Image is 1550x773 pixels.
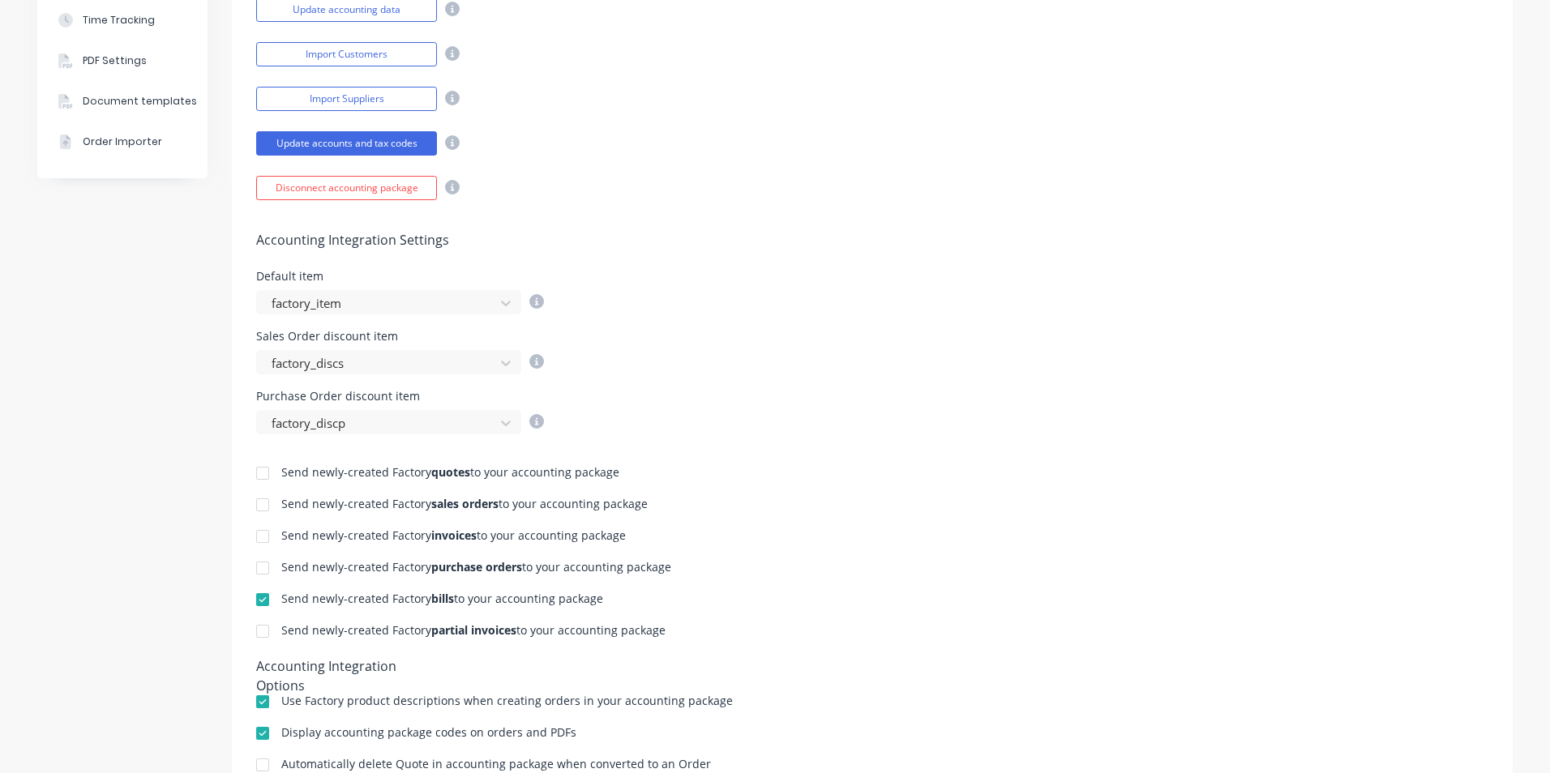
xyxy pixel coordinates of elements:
div: Use Factory product descriptions when creating orders in your accounting package [281,695,733,707]
button: PDF Settings [37,41,208,81]
button: Import Customers [256,42,437,66]
b: partial invoices [431,622,516,638]
div: Send newly-created Factory to your accounting package [281,593,603,604]
div: Send newly-created Factory to your accounting package [281,530,626,541]
b: purchase orders [431,559,522,574]
div: Time Tracking [83,13,155,28]
div: PDF Settings [83,53,147,68]
b: sales orders [431,496,499,511]
button: Import Suppliers [256,87,437,111]
div: Automatically delete Quote in accounting package when converted to an Order [281,758,711,770]
button: Order Importer [37,122,208,162]
button: Document templates [37,81,208,122]
div: Accounting Integration Options [256,656,447,679]
b: bills [431,591,454,606]
div: Send newly-created Factory to your accounting package [281,562,671,573]
div: Send newly-created Factory to your accounting package [281,467,619,478]
div: Order Importer [83,135,162,149]
b: quotes [431,464,470,480]
h5: Accounting Integration Settings [256,233,1488,248]
button: Disconnect accounting package [256,176,437,200]
button: Update accounts and tax codes [256,131,437,156]
div: Send newly-created Factory to your accounting package [281,498,648,510]
div: Purchase Order discount item [256,391,544,402]
b: invoices [431,527,477,543]
div: Default item [256,271,544,282]
div: Document templates [83,94,197,109]
div: Display accounting package codes on orders and PDFs [281,727,576,738]
div: Send newly-created Factory to your accounting package [281,625,666,636]
div: Sales Order discount item [256,331,544,342]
